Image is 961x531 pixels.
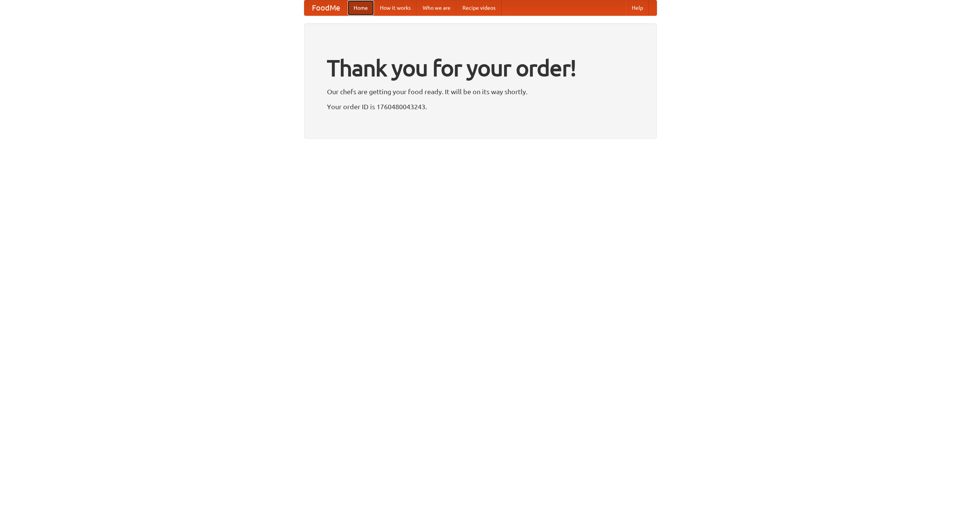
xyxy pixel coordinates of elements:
[348,0,374,15] a: Home
[327,101,634,112] p: Your order ID is 1760480043243.
[456,0,502,15] a: Recipe videos
[626,0,649,15] a: Help
[327,50,634,86] h1: Thank you for your order!
[374,0,417,15] a: How it works
[327,86,634,97] p: Our chefs are getting your food ready. It will be on its way shortly.
[304,0,348,15] a: FoodMe
[417,0,456,15] a: Who we are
